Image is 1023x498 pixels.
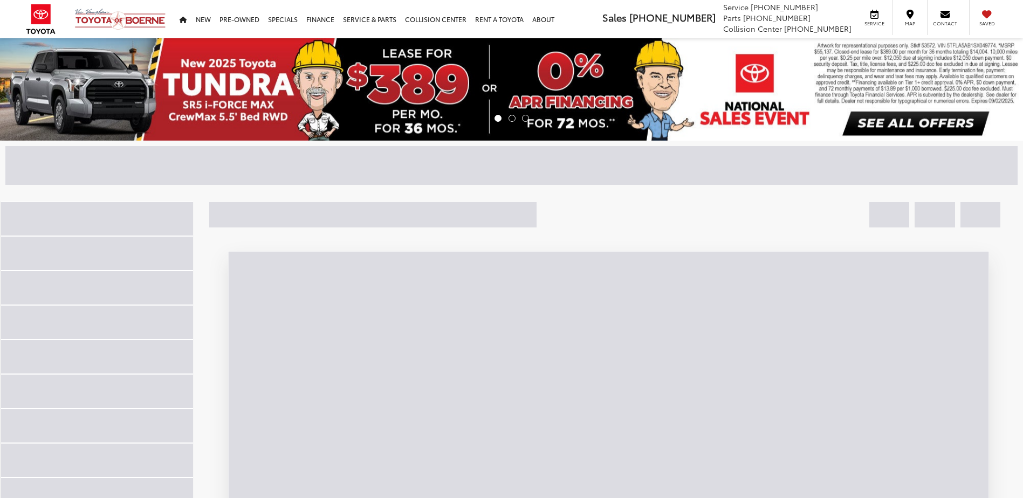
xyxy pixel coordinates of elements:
[723,12,741,23] span: Parts
[898,20,922,27] span: Map
[723,2,749,12] span: Service
[743,12,811,23] span: [PHONE_NUMBER]
[784,23,852,34] span: [PHONE_NUMBER]
[933,20,957,27] span: Contact
[74,8,166,30] img: Vic Vaughan Toyota of Boerne
[751,2,818,12] span: [PHONE_NUMBER]
[602,10,627,24] span: Sales
[629,10,716,24] span: [PHONE_NUMBER]
[975,20,999,27] span: Saved
[862,20,887,27] span: Service
[723,23,782,34] span: Collision Center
